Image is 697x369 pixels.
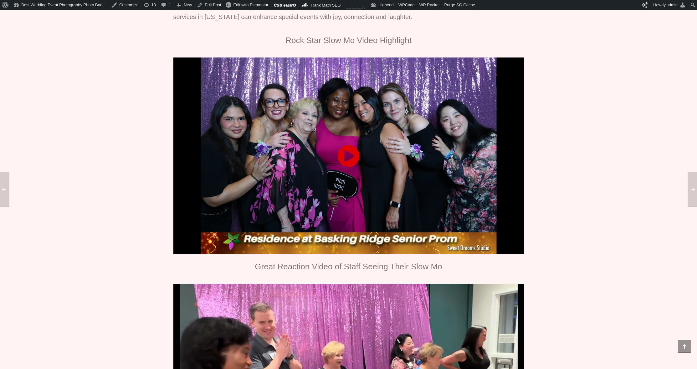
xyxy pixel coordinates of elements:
span: Edit with Elementor [233,2,268,7]
span: Rock Star Slow Mo Video Highlight [285,36,412,45]
span: admin [667,2,678,7]
span: Great Reaction Video of Staff Seeing Their Slow Mo [255,262,442,271]
span: Rank Math SEO [311,3,341,7]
